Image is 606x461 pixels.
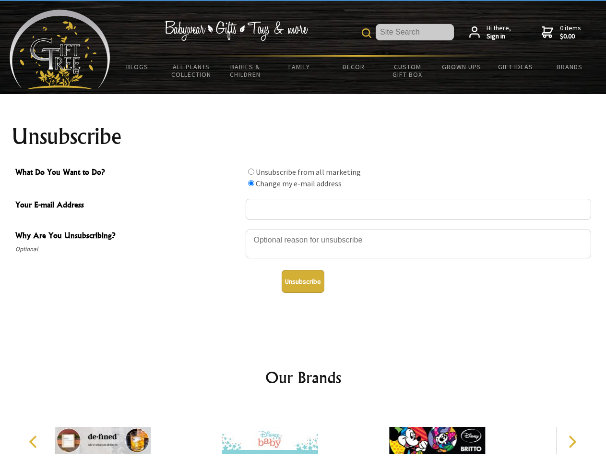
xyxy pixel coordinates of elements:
img: Babyware - Gifts - Toys and more... [10,10,110,89]
strong: Sign in [487,32,511,41]
a: All Plants Collection [165,57,219,85]
input: What Do You Want to Do? [248,169,254,175]
button: Previous [24,431,45,452]
input: What Do You Want to Do? [248,180,254,186]
h1: Unsubscribe [12,125,595,148]
span: Hi there, [487,24,511,41]
input: Your E-mail Address [246,199,591,220]
a: BLOGS [110,57,165,77]
a: Grown Ups [434,57,488,77]
span: Your E-mail Address [15,199,241,213]
img: Babywear - Gifts - Toys & more [164,21,308,41]
span: What Do You Want to Do? [15,166,241,180]
a: Babies & Children [218,57,273,85]
a: Brands [543,57,597,77]
strong: $0.00 [560,32,581,41]
label: Unsubscribe from all marketing [256,167,361,177]
span: Why Are You Unsubscribing? [15,230,241,243]
button: Next [561,431,582,452]
h2: Our Brands [19,366,587,389]
textarea: Why Are You Unsubscribing? [246,230,591,258]
label: Change my e-mail address [256,179,342,188]
span: Optional [15,243,241,255]
a: Hi there,Sign in [469,24,511,41]
span: 0 items [560,24,581,41]
a: Family [273,57,327,77]
button: Unsubscribe [282,270,324,293]
a: Gift Ideas [488,57,543,77]
a: 0 items$0.00 [542,24,581,41]
img: product search [362,28,371,38]
a: Custom Gift Box [380,57,435,85]
input: Site Search [376,24,454,40]
a: Decor [326,57,380,77]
